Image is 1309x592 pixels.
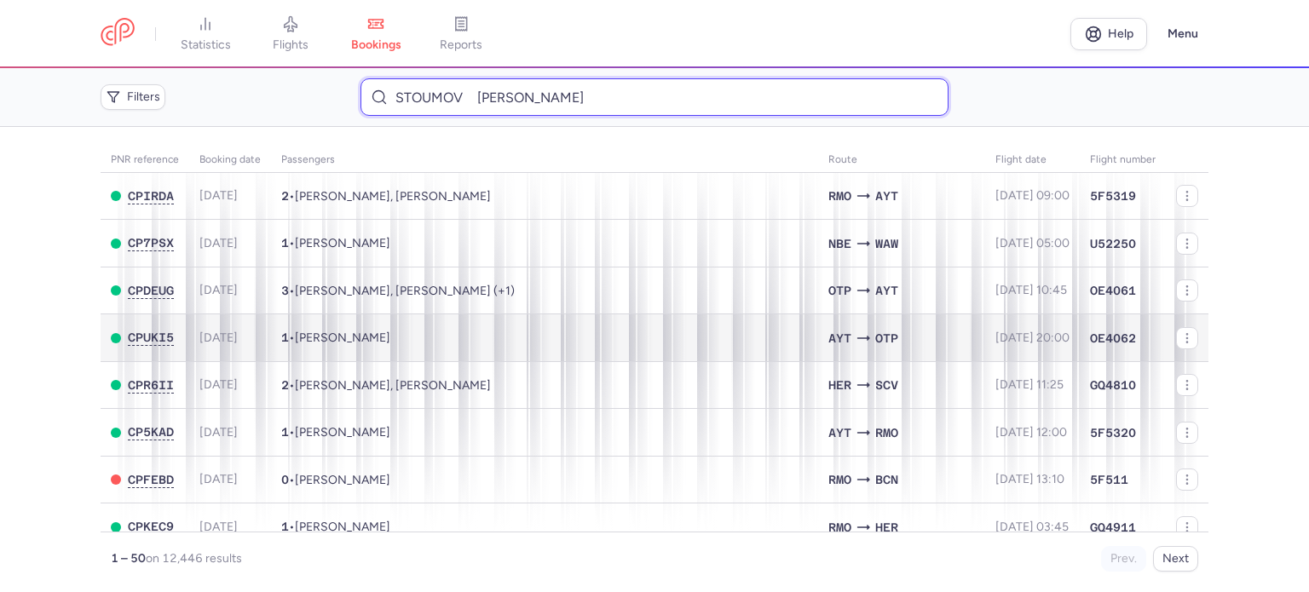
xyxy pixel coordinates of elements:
span: 1 [281,236,289,250]
span: 3 [281,284,289,297]
span: [DATE] 05:00 [995,236,1070,250]
span: Help [1108,27,1133,40]
button: Next [1153,546,1198,572]
span: • [281,520,390,534]
th: Passengers [271,147,818,173]
span: • [281,330,390,345]
span: CPFEBD [128,473,174,486]
span: Amal SHIKUNOVA [295,520,390,534]
span: bookings [351,37,401,53]
button: Filters [101,84,165,110]
span: RMO [828,518,851,537]
a: reports [418,15,504,53]
span: RMO [828,470,851,489]
span: WAW [875,234,898,253]
span: [DATE] [199,472,238,486]
th: Booking date [189,147,271,173]
th: Flight number [1080,147,1166,173]
span: statistics [181,37,231,53]
span: 1 [281,520,289,533]
span: • [281,284,515,298]
span: HER [828,376,851,394]
span: 0 [281,473,289,486]
a: Help [1070,18,1147,50]
button: CPIRDA [128,189,174,204]
span: Ludmila RUSANOVSCHI [295,425,390,440]
span: 1 [281,425,289,439]
span: • [281,189,491,204]
span: [DATE] [199,520,238,534]
span: 5F5320 [1090,424,1136,441]
span: NBE [828,234,851,253]
span: Iuliana LEANA [295,330,390,345]
span: OE4062 [1090,330,1136,347]
span: [DATE] [199,236,238,250]
span: Chișinău International Airport, Chişinău, Moldova, Republic of [828,187,851,205]
span: [DATE] 11:25 [995,377,1064,392]
span: Liliia FESHCHENKO, Roman ANDREEV [295,189,491,204]
th: flight date [985,147,1080,173]
span: SCV [875,376,898,394]
span: reports [440,37,482,53]
span: • [281,378,491,393]
strong: 1 – 50 [111,551,146,566]
button: Prev. [1101,546,1146,572]
span: OTP [828,281,851,300]
a: statistics [163,15,248,53]
span: Salah SLAMA [295,236,390,250]
span: AYT [828,329,851,348]
input: Search bookings (PNR, name...) [360,78,948,116]
span: [DATE] [199,330,238,345]
span: [DATE] 09:00 [995,188,1070,203]
span: [DATE] 20:00 [995,330,1070,345]
span: CPIRDA [128,189,174,203]
button: CPFEBD [128,473,174,487]
a: bookings [333,15,418,53]
span: 1 [281,330,289,344]
span: AYT [828,423,851,442]
span: 2 [281,378,289,392]
span: [DATE] 03:45 [995,520,1069,534]
button: CPKEC9 [128,520,174,534]
span: [DATE] [199,283,238,297]
button: Menu [1157,18,1208,50]
span: 5F511 [1090,471,1128,488]
span: [DATE] 12:00 [995,425,1067,440]
span: CPKEC9 [128,520,174,533]
span: 2 [281,189,289,203]
span: [DATE] 10:45 [995,283,1067,297]
th: Route [818,147,985,173]
span: [DATE] [199,377,238,392]
span: CPUKI5 [128,330,174,344]
span: • [281,236,390,250]
button: CPUKI5 [128,330,174,345]
span: OE4061 [1090,282,1136,299]
span: GQ4810 [1090,376,1136,394]
span: [DATE] [199,425,238,440]
span: RMO [875,423,898,442]
span: Filters [127,90,160,104]
span: on 12,446 results [146,551,242,566]
span: 5F5319 [1090,187,1136,204]
span: CPR6II [128,378,174,392]
span: AYT [875,281,898,300]
span: Olga SOROKINA, Alisa SOROKINA, Alika SOROKINA [295,284,515,298]
th: PNR reference [101,147,189,173]
span: BCN [875,470,898,489]
span: HER [875,518,898,537]
span: Antalya, Antalya, Turkey [875,187,898,205]
button: CPR6II [128,378,174,393]
button: CPDEUG [128,284,174,298]
span: flights [273,37,309,53]
span: OTP [875,329,898,348]
span: U52250 [1090,235,1136,252]
button: CP5KAD [128,425,174,440]
a: flights [248,15,333,53]
span: Oleksandr PATSORA [295,473,390,487]
span: [DATE] [199,188,238,203]
span: CP7PSX [128,236,174,250]
span: • [281,473,390,487]
button: CP7PSX [128,236,174,250]
span: GQ4911 [1090,519,1136,536]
